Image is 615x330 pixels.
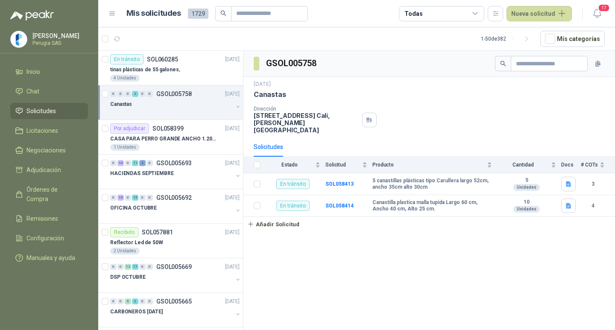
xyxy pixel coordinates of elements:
[481,32,533,46] div: 1 - 50 de 382
[117,160,124,166] div: 10
[220,10,226,16] span: search
[125,160,131,166] div: 0
[110,262,241,289] a: 0 0 12 17 0 0 GSOL005669[DATE] DSP OCTUBRE
[507,6,572,21] button: Nueva solicitud
[139,298,146,304] div: 0
[26,253,75,263] span: Manuales y ayuda
[513,206,540,213] div: Unidades
[225,194,240,202] p: [DATE]
[110,195,117,201] div: 0
[32,33,86,39] p: [PERSON_NAME]
[98,51,243,85] a: En tránsitoSOL060285[DATE] tinas plásticas de 55 galones,4 Unidades
[139,264,146,270] div: 0
[146,160,153,166] div: 0
[110,54,143,64] div: En tránsito
[225,90,240,98] p: [DATE]
[125,264,131,270] div: 12
[110,169,174,178] p: HACIENDAS SEPTIEMBRE
[152,126,184,131] p: SOL058399
[110,75,140,82] div: 4 Unidades
[132,298,138,304] div: 3
[110,123,149,134] div: Por adjudicar
[500,61,506,67] span: search
[254,80,271,88] p: [DATE]
[98,224,243,258] a: RecibidoSOL057881[DATE] Reflector Led de 50W2 Unidades
[132,195,138,201] div: 15
[117,91,124,97] div: 0
[26,165,61,175] span: Adjudicación
[581,157,615,173] th: # COTs
[404,9,422,18] div: Todas
[225,263,240,271] p: [DATE]
[10,230,88,246] a: Configuración
[11,31,27,47] img: Company Logo
[146,195,153,201] div: 0
[254,106,359,112] p: Dirección
[142,229,173,235] p: SOL057881
[110,100,132,108] p: Canastas
[266,57,318,70] h3: GSOL005758
[156,195,192,201] p: GSOL005692
[126,7,181,20] h1: Mis solicitudes
[561,157,581,173] th: Docs
[581,162,598,168] span: # COTs
[139,91,146,97] div: 0
[146,264,153,270] div: 0
[26,146,66,155] span: Negociaciones
[26,87,39,96] span: Chat
[117,264,124,270] div: 0
[32,41,86,46] p: Perugia SAS
[132,264,138,270] div: 17
[110,296,241,324] a: 0 0 5 3 0 0 GSOL005665[DATE] CARBONEROS [DATE]
[254,142,283,152] div: Solicitudes
[146,298,153,304] div: 0
[10,142,88,158] a: Negociaciones
[10,123,88,139] a: Licitaciones
[156,298,192,304] p: GSOL005665
[125,298,131,304] div: 5
[110,158,241,185] a: 0 10 0 11 2 0 GSOL005693[DATE] HACIENDAS SEPTIEMBRE
[132,91,138,97] div: 2
[110,248,140,254] div: 2 Unidades
[139,160,146,166] div: 2
[225,125,240,133] p: [DATE]
[372,199,492,213] b: Canastilla plastica malla tupida Largo 60 cm, Ancho 40 cm, Alto 25 cm.
[26,106,56,116] span: Solicitudes
[276,201,310,211] div: En tránsito
[125,91,131,97] div: 0
[254,112,359,134] p: [STREET_ADDRESS] Cali , [PERSON_NAME][GEOGRAPHIC_DATA]
[325,203,354,209] a: SOL058414
[266,162,313,168] span: Estado
[117,298,124,304] div: 0
[26,234,64,243] span: Configuración
[513,184,540,191] div: Unidades
[125,195,131,201] div: 0
[98,120,243,155] a: Por adjudicarSOL058399[DATE] CASA PARA PERRO GRANDE ANCHO 1.20x1.00 x1.201 Unidades
[225,55,240,64] p: [DATE]
[156,160,192,166] p: GSOL005693
[276,179,310,189] div: En tránsito
[26,67,40,76] span: Inicio
[10,83,88,99] a: Chat
[598,4,610,12] span: 17
[497,177,556,184] b: 5
[225,298,240,306] p: [DATE]
[10,250,88,266] a: Manuales y ayuda
[26,214,58,223] span: Remisiones
[110,144,140,151] div: 1 Unidades
[325,162,360,168] span: Solicitud
[10,64,88,80] a: Inicio
[225,159,240,167] p: [DATE]
[110,273,146,281] p: DSP OCTUBRE
[254,90,286,99] p: Canastas
[110,264,117,270] div: 0
[225,228,240,237] p: [DATE]
[325,181,354,187] b: SOL058413
[325,157,372,173] th: Solicitud
[117,195,124,201] div: 15
[188,9,208,19] span: 1729
[147,56,178,62] p: SOL060285
[110,89,241,116] a: 0 0 0 2 0 0 GSOL005758[DATE] Canastas
[581,180,605,188] b: 3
